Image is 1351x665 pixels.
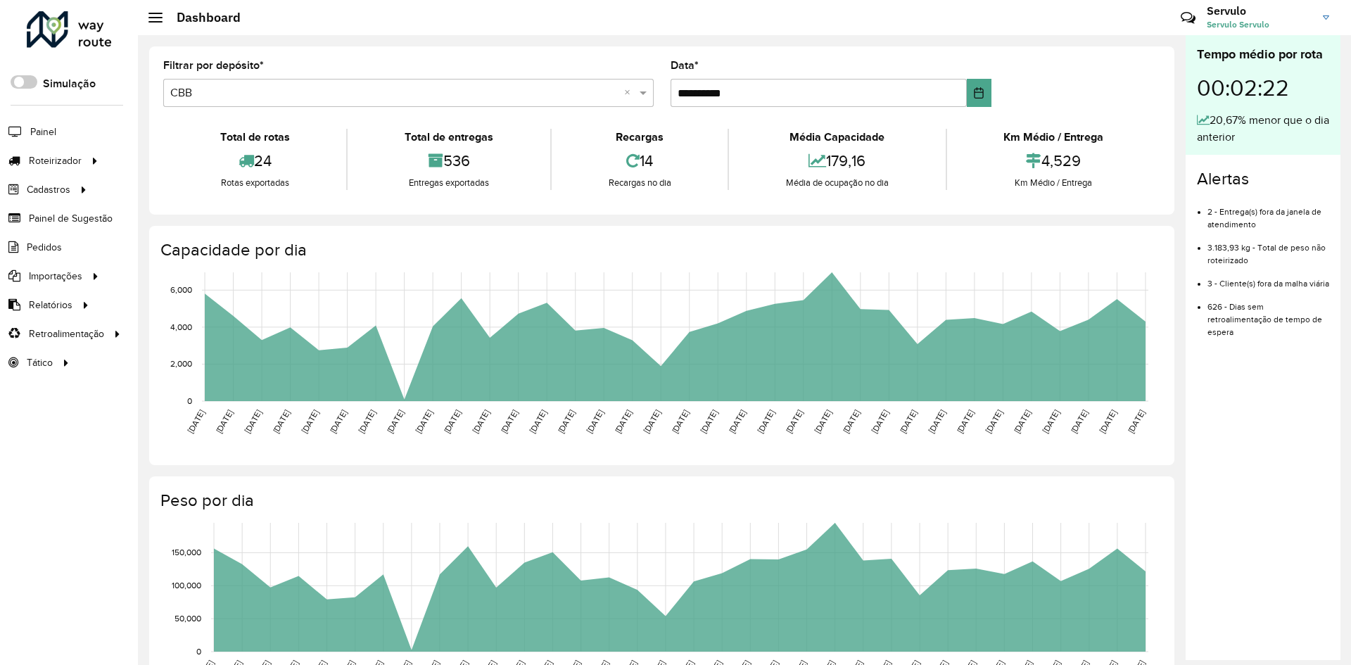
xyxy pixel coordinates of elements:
li: 2 - Entrega(s) fora da janela de atendimento [1207,195,1329,231]
span: Relatórios [29,298,72,312]
li: 626 - Dias sem retroalimentação de tempo de espera [1207,290,1329,338]
span: Painel de Sugestão [29,211,113,226]
div: Entregas exportadas [351,176,546,190]
div: 20,67% menor que o dia anterior [1197,112,1329,146]
div: Km Médio / Entrega [951,129,1157,146]
div: Média de ocupação no dia [732,176,941,190]
div: Rotas exportadas [167,176,343,190]
text: [DATE] [1069,408,1089,435]
li: 3.183,93 kg - Total de peso não roteirizado [1207,231,1329,267]
text: [DATE] [898,408,918,435]
span: Retroalimentação [29,327,104,341]
text: 150,000 [172,548,201,557]
text: [DATE] [414,408,434,435]
text: [DATE] [499,408,519,435]
text: 4,000 [170,322,192,331]
span: Roteirizador [29,153,82,168]
text: [DATE] [243,408,263,435]
text: [DATE] [841,408,861,435]
text: 50,000 [175,614,201,623]
text: [DATE] [271,408,291,435]
text: [DATE] [1126,408,1146,435]
text: [DATE] [642,408,662,435]
text: [DATE] [955,408,975,435]
text: [DATE] [927,408,947,435]
div: Recargas no dia [555,176,724,190]
text: [DATE] [670,408,690,435]
div: 24 [167,146,343,176]
text: 2,000 [170,360,192,369]
div: 14 [555,146,724,176]
span: Importações [29,269,82,284]
text: 0 [187,396,192,405]
text: [DATE] [442,408,462,435]
label: Data [671,57,699,74]
text: [DATE] [813,408,833,435]
div: 00:02:22 [1197,64,1329,112]
text: [DATE] [357,408,377,435]
span: Servulo Servulo [1207,18,1312,31]
text: [DATE] [784,408,804,435]
li: 3 - Cliente(s) fora da malha viária [1207,267,1329,290]
text: 6,000 [170,285,192,294]
span: Tático [27,355,53,370]
text: 100,000 [172,581,201,590]
h4: Peso por dia [160,490,1160,511]
button: Choose Date [967,79,991,107]
text: [DATE] [300,408,320,435]
h4: Alertas [1197,169,1329,189]
h2: Dashboard [163,10,241,25]
text: [DATE] [1098,408,1118,435]
text: [DATE] [214,408,234,435]
text: [DATE] [1012,408,1032,435]
text: [DATE] [699,408,719,435]
div: Média Capacidade [732,129,941,146]
h4: Capacidade por dia [160,240,1160,260]
text: [DATE] [471,408,491,435]
text: [DATE] [870,408,890,435]
span: Cadastros [27,182,70,197]
div: 179,16 [732,146,941,176]
span: Painel [30,125,56,139]
text: [DATE] [1041,408,1061,435]
text: [DATE] [756,408,776,435]
div: Km Médio / Entrega [951,176,1157,190]
span: Pedidos [27,240,62,255]
text: [DATE] [727,408,747,435]
label: Filtrar por depósito [163,57,264,74]
div: Recargas [555,129,724,146]
text: 0 [196,647,201,656]
text: [DATE] [528,408,548,435]
label: Simulação [43,75,96,92]
text: [DATE] [613,408,633,435]
text: [DATE] [328,408,348,435]
div: 536 [351,146,546,176]
h3: Servulo [1207,4,1312,18]
span: Clear all [624,84,636,101]
text: [DATE] [385,408,405,435]
div: Tempo médio por rota [1197,45,1329,64]
div: Total de entregas [351,129,546,146]
div: 4,529 [951,146,1157,176]
text: [DATE] [186,408,206,435]
text: [DATE] [984,408,1004,435]
a: Contato Rápido [1173,3,1203,33]
text: [DATE] [585,408,605,435]
text: [DATE] [556,408,576,435]
div: Total de rotas [167,129,343,146]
